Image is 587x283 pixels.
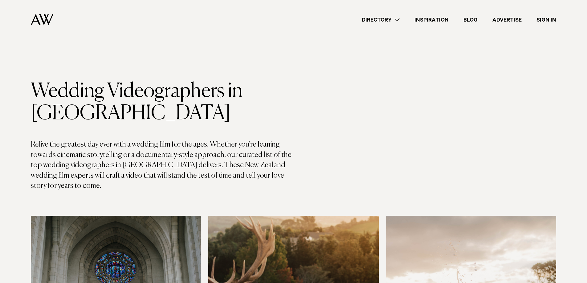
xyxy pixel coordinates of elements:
[407,16,456,24] a: Inspiration
[529,16,564,24] a: Sign In
[31,14,53,25] img: Auckland Weddings Logo
[485,16,529,24] a: Advertise
[31,80,294,125] h1: Wedding Videographers in [GEOGRAPHIC_DATA]
[456,16,485,24] a: Blog
[354,16,407,24] a: Directory
[31,139,294,191] p: Relive the greatest day ever with a wedding film for the ages. Whether you're leaning towards cin...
